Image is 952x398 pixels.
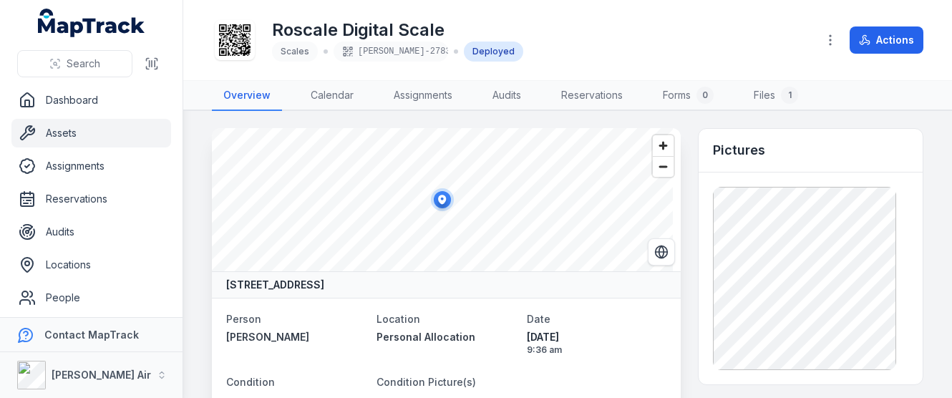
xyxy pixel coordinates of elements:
[11,152,171,180] a: Assignments
[38,9,145,37] a: MapTrack
[299,81,365,111] a: Calendar
[651,81,725,111] a: Forms0
[11,218,171,246] a: Audits
[11,283,171,312] a: People
[382,81,464,111] a: Assignments
[527,330,666,344] span: [DATE]
[226,330,365,344] a: [PERSON_NAME]
[550,81,634,111] a: Reservations
[377,376,476,388] span: Condition Picture(s)
[212,81,282,111] a: Overview
[464,42,523,62] div: Deployed
[11,86,171,115] a: Dashboard
[527,313,550,325] span: Date
[653,156,674,177] button: Zoom out
[648,238,675,266] button: Switch to Satellite View
[527,330,666,356] time: 8/13/2025, 9:36:27 AM
[67,57,100,71] span: Search
[11,119,171,147] a: Assets
[850,26,923,54] button: Actions
[226,376,275,388] span: Condition
[653,135,674,156] button: Zoom in
[44,329,139,341] strong: Contact MapTrack
[226,278,324,292] strong: [STREET_ADDRESS]
[696,87,714,104] div: 0
[212,128,673,271] canvas: Map
[334,42,448,62] div: [PERSON_NAME]-2783
[272,19,523,42] h1: Roscale Digital Scale
[713,140,765,160] h3: Pictures
[11,316,171,345] a: Forms
[11,251,171,279] a: Locations
[781,87,798,104] div: 1
[481,81,533,111] a: Audits
[52,369,151,381] strong: [PERSON_NAME] Air
[226,313,261,325] span: Person
[527,344,666,356] span: 9:36 am
[377,330,515,344] a: Personal Allocation
[281,46,309,57] span: Scales
[377,313,420,325] span: Location
[742,81,810,111] a: Files1
[11,185,171,213] a: Reservations
[377,331,475,343] span: Personal Allocation
[17,50,132,77] button: Search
